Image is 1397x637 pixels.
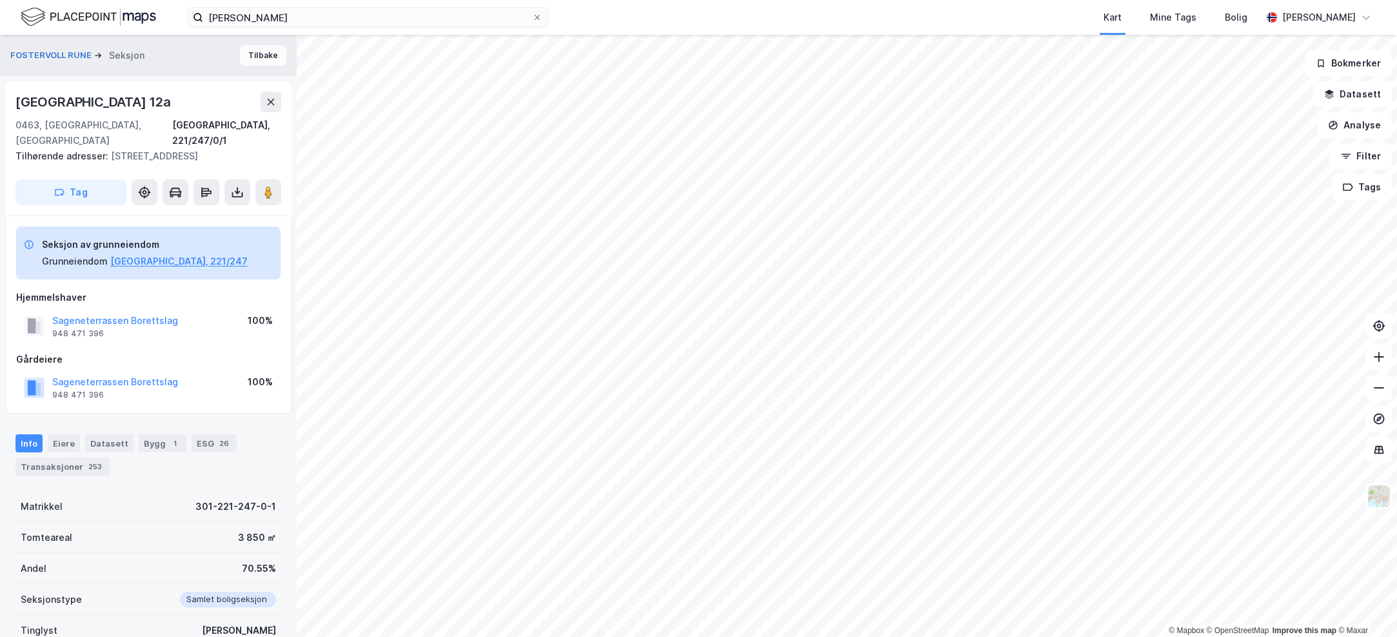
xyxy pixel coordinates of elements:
[21,530,72,545] div: Tomteareal
[42,254,108,269] div: Grunneiendom
[1333,575,1397,637] iframe: Chat Widget
[1313,81,1392,107] button: Datasett
[86,460,104,473] div: 253
[1317,112,1392,138] button: Analyse
[52,329,104,339] div: 948 471 396
[15,148,271,164] div: [STREET_ADDRESS]
[21,561,46,576] div: Andel
[52,390,104,400] div: 948 471 396
[238,530,276,545] div: 3 850 ㎡
[172,117,281,148] div: [GEOGRAPHIC_DATA], 221/247/0/1
[1305,50,1392,76] button: Bokmerker
[1273,626,1336,635] a: Improve this map
[15,434,43,452] div: Info
[15,179,126,205] button: Tag
[15,92,173,112] div: [GEOGRAPHIC_DATA] 12a
[1150,10,1196,25] div: Mine Tags
[240,45,286,66] button: Tilbake
[16,290,281,305] div: Hjemmelshaver
[1104,10,1122,25] div: Kart
[1169,626,1204,635] a: Mapbox
[16,352,281,367] div: Gårdeiere
[15,150,111,161] span: Tilhørende adresser:
[21,6,156,28] img: logo.f888ab2527a4732fd821a326f86c7f29.svg
[109,48,144,63] div: Seksjon
[10,49,94,62] button: FOSTERVOLL RUNE
[1333,575,1397,637] div: Kontrollprogram for chat
[217,437,232,450] div: 26
[48,434,80,452] div: Eiere
[42,237,248,252] div: Seksjon av grunneiendom
[1225,10,1247,25] div: Bolig
[15,117,172,148] div: 0463, [GEOGRAPHIC_DATA], [GEOGRAPHIC_DATA]
[248,374,273,390] div: 100%
[15,458,110,476] div: Transaksjoner
[1367,484,1391,509] img: Z
[1330,143,1392,169] button: Filter
[1332,174,1392,200] button: Tags
[110,254,248,269] button: [GEOGRAPHIC_DATA], 221/247
[21,499,63,514] div: Matrikkel
[195,499,276,514] div: 301-221-247-0-1
[85,434,134,452] div: Datasett
[192,434,237,452] div: ESG
[168,437,181,450] div: 1
[203,8,532,27] input: Søk på adresse, matrikkel, gårdeiere, leietakere eller personer
[139,434,186,452] div: Bygg
[21,592,82,607] div: Seksjonstype
[242,561,276,576] div: 70.55%
[248,313,273,329] div: 100%
[1207,626,1269,635] a: OpenStreetMap
[1282,10,1356,25] div: [PERSON_NAME]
